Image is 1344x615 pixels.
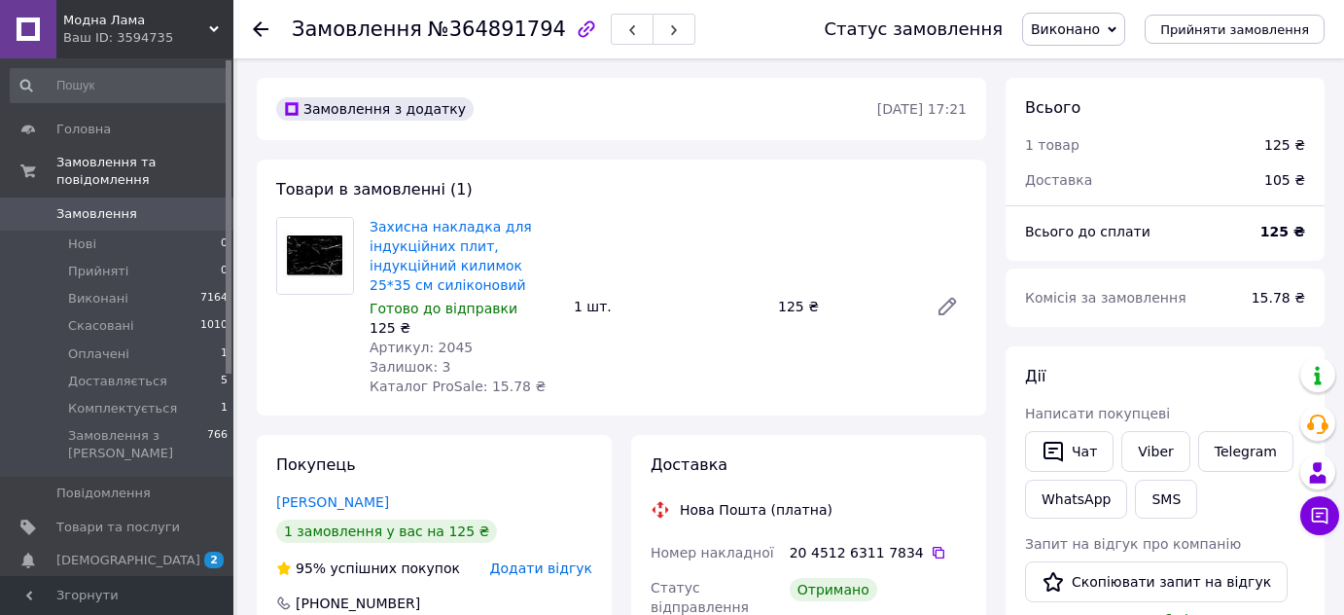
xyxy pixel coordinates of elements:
[221,400,228,417] span: 1
[370,318,558,338] div: 125 ₴
[1160,22,1309,37] span: Прийняти замовлення
[63,29,233,47] div: Ваш ID: 3594735
[63,12,209,29] span: Модна Лама
[221,235,228,253] span: 0
[428,18,566,41] span: №364891794
[221,345,228,363] span: 1
[1264,135,1305,155] div: 125 ₴
[1300,496,1339,535] button: Чат з покупцем
[1025,172,1092,188] span: Доставка
[200,317,228,335] span: 1010
[370,301,517,316] span: Готово до відправки
[370,340,473,355] span: Артикул: 2045
[277,218,353,294] img: Захисна накладка для індукційних плит, індукційний килимок 25*35 см силіконовий
[1025,367,1045,385] span: Дії
[296,561,326,576] span: 95%
[370,379,546,394] span: Каталог ProSale: 15.78 ₴
[253,19,268,39] div: Повернутися назад
[276,559,460,578] div: успішних покупок
[1260,224,1305,239] b: 125 ₴
[1025,98,1080,117] span: Всього
[370,359,451,375] span: Залишок: 3
[1121,431,1189,472] a: Viber
[1025,290,1186,306] span: Комісія за замовлення
[56,519,180,536] span: Товари та послуги
[370,219,532,293] a: Захисна накладка для індукційних плит, індукційний килимок 25*35 см силіконовий
[490,561,592,576] span: Додати відгук
[824,19,1003,39] div: Статус замовлення
[10,68,230,103] input: Пошук
[1031,21,1100,37] span: Виконано
[651,455,727,474] span: Доставка
[770,293,920,320] div: 125 ₴
[56,154,233,189] span: Замовлення та повідомлення
[68,317,134,335] span: Скасовані
[1252,290,1305,306] span: 15.78 ₴
[1253,159,1317,201] div: 105 ₴
[1025,536,1241,552] span: Запит на відгук про компанію
[68,427,207,462] span: Замовлення з [PERSON_NAME]
[204,552,224,568] span: 2
[1135,480,1197,519] button: SMS
[1025,480,1127,519] a: WhatsApp
[1025,561,1288,602] button: Скопіювати запит на відгук
[276,97,474,121] div: Замовлення з додатку
[56,205,137,223] span: Замовлення
[221,263,228,280] span: 0
[276,180,473,199] span: Товари в замовленні (1)
[651,580,749,615] span: Статус відправлення
[675,500,837,520] div: Нова Пошта (платна)
[1198,431,1293,472] a: Telegram
[56,121,111,138] span: Головна
[1025,224,1150,239] span: Всього до сплати
[68,290,128,307] span: Виконані
[276,494,389,510] a: [PERSON_NAME]
[292,18,422,41] span: Замовлення
[68,345,129,363] span: Оплачені
[928,287,967,326] a: Редагувати
[68,400,177,417] span: Комплектується
[276,455,356,474] span: Покупець
[207,427,228,462] span: 766
[68,263,128,280] span: Прийняті
[56,485,151,502] span: Повідомлення
[294,594,422,613] div: [PHONE_NUMBER]
[1025,137,1079,153] span: 1 товар
[200,290,228,307] span: 7164
[1025,406,1170,421] span: Написати покупцеві
[566,293,770,320] div: 1 шт.
[1145,15,1325,44] button: Прийняти замовлення
[56,552,200,569] span: [DEMOGRAPHIC_DATA]
[877,101,967,117] time: [DATE] 17:21
[790,578,877,601] div: Отримано
[651,545,774,561] span: Номер накладної
[1025,431,1114,472] button: Чат
[68,373,167,390] span: Доставляється
[68,235,96,253] span: Нові
[790,543,967,562] div: 20 4512 6311 7834
[276,520,497,543] div: 1 замовлення у вас на 125 ₴
[221,373,228,390] span: 5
